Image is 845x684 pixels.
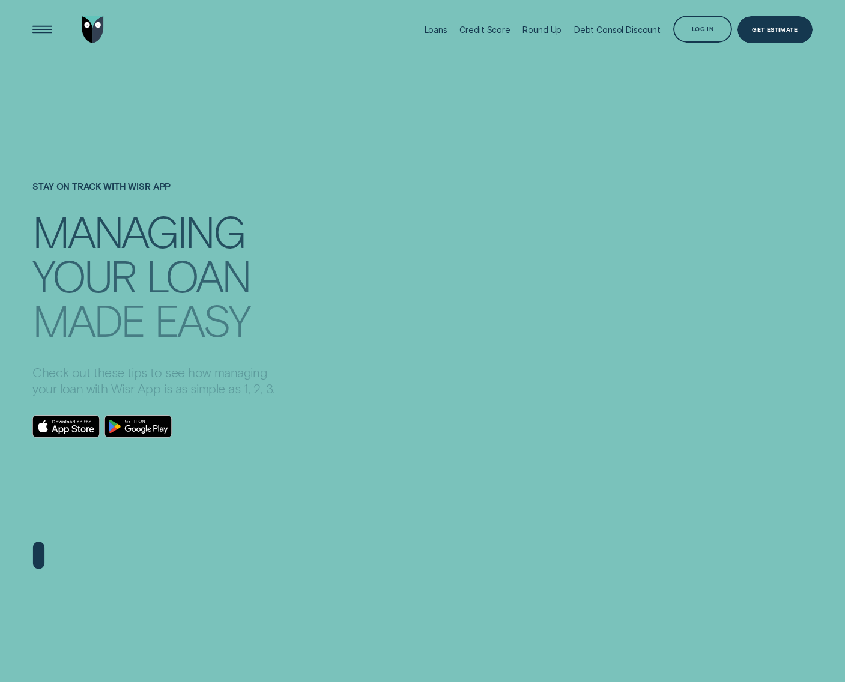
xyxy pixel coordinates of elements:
p: Check out these tips to see how managing your loan with Wisr App is as simple as 1, 2, 3. [32,365,289,397]
div: made [32,300,144,341]
div: Round Up [522,25,562,35]
div: easy [154,300,250,341]
img: Wisr [82,16,104,43]
div: Loans [425,25,447,35]
a: Get Estimate [737,16,813,43]
div: Debt Consol Discount [574,25,661,35]
button: Log in [673,16,733,42]
a: Android App on Google Play [104,415,172,438]
h1: STAY ON TRACK WITH WISR APP [32,181,289,208]
h4: MANAGING YOUR loan made easy [32,207,289,331]
div: loan [146,255,250,296]
button: Open Menu [29,16,56,43]
a: Download on the App Store [32,415,100,438]
div: YOUR [32,255,136,296]
div: MANAGING [32,210,244,252]
div: Credit Score [459,25,510,35]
